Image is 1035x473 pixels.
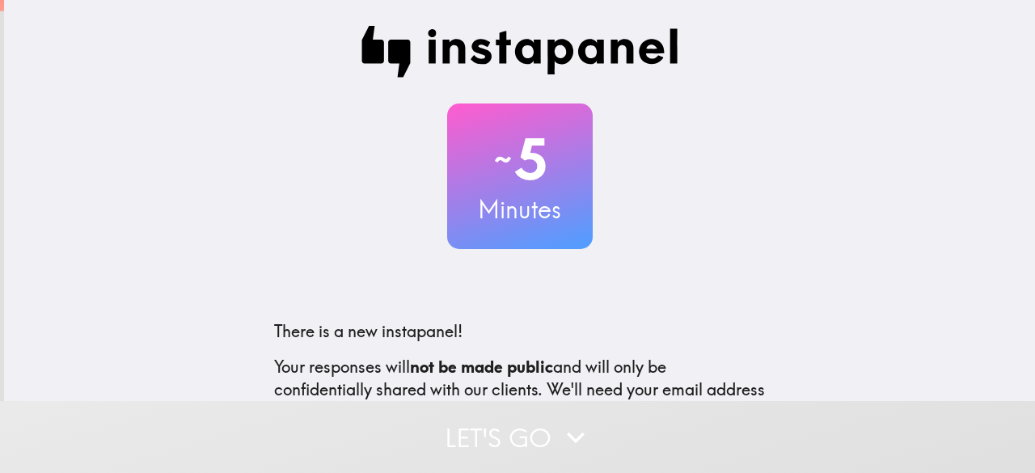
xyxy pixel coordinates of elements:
img: Instapanel [361,26,678,78]
b: not be made public [410,357,553,377]
h2: 5 [447,126,593,192]
span: ~ [492,135,514,184]
span: There is a new instapanel! [274,321,463,341]
p: Your responses will and will only be confidentially shared with our clients. We'll need your emai... [274,356,766,424]
h3: Minutes [447,192,593,226]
